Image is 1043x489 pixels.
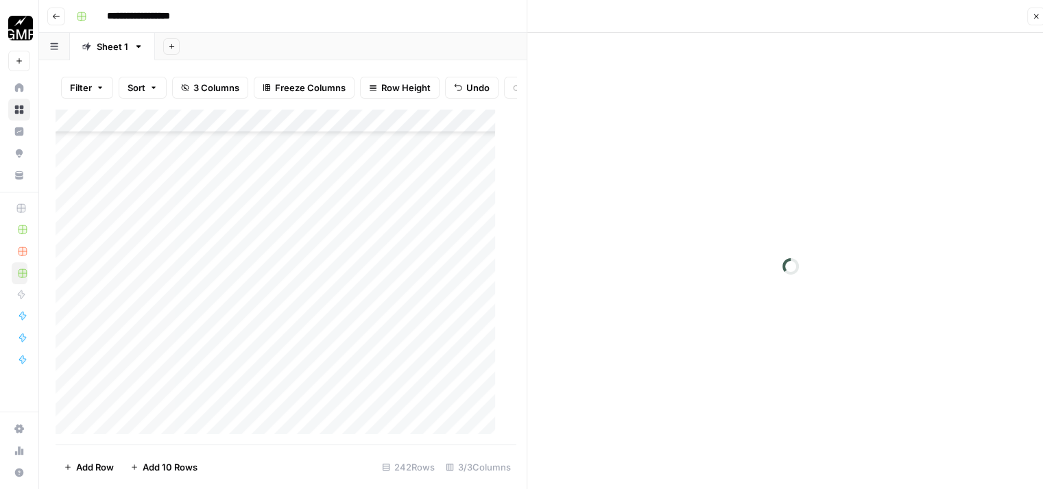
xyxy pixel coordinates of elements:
div: 242 Rows [376,456,440,478]
span: 3 Columns [193,81,239,95]
button: Freeze Columns [254,77,355,99]
button: 3 Columns [172,77,248,99]
a: Browse [8,99,30,121]
img: Growth Marketing Pro Logo [8,16,33,40]
a: Usage [8,440,30,462]
button: Undo [445,77,499,99]
button: Filter [61,77,113,99]
button: Add 10 Rows [122,456,206,478]
span: Add Row [76,460,114,474]
span: Undo [466,81,490,95]
div: 3/3 Columns [440,456,516,478]
button: Sort [119,77,167,99]
a: Settings [8,418,30,440]
a: Opportunities [8,142,30,164]
a: Insights [8,121,30,142]
a: Home [8,77,30,99]
button: Help + Support [8,462,30,484]
div: Sheet 1 [97,40,128,53]
button: Add Row [56,456,122,478]
button: Row Height [360,77,440,99]
span: Row Height [381,81,431,95]
span: Add 10 Rows [143,460,197,474]
span: Sort [128,81,145,95]
a: Your Data [8,164,30,186]
a: Sheet 1 [70,33,155,60]
span: Filter [70,81,92,95]
span: Freeze Columns [275,81,346,95]
button: Workspace: Growth Marketing Pro [8,11,30,45]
